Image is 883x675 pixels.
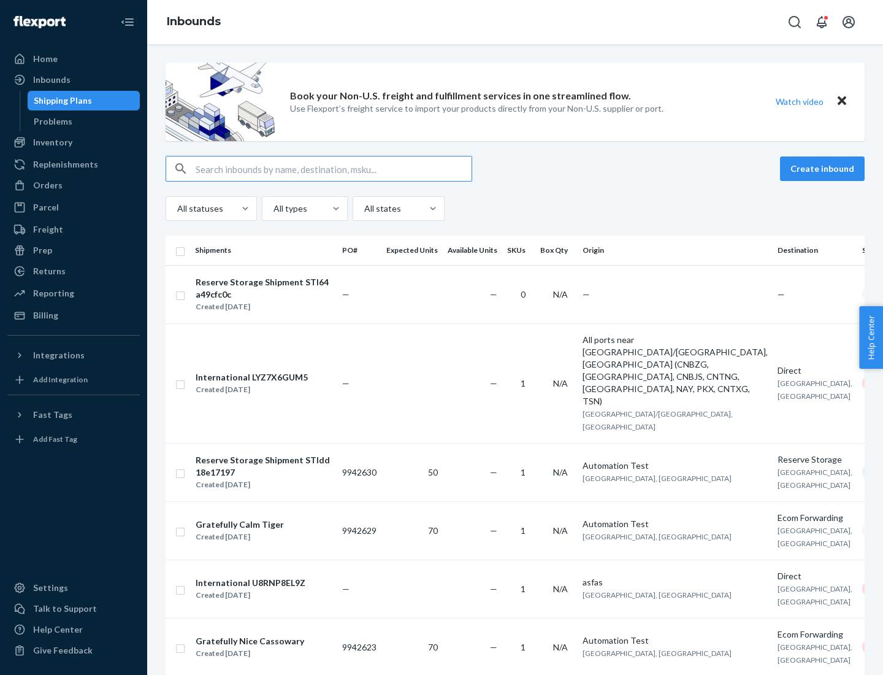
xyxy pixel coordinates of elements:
[33,409,72,421] div: Fast Tags
[196,384,308,396] div: Created [DATE]
[553,378,568,388] span: N/A
[521,584,526,594] span: 1
[521,467,526,477] span: 1
[190,236,337,265] th: Shipments
[196,156,472,181] input: Search inbounds by name, destination, msku...
[33,201,59,214] div: Parcel
[778,628,852,641] div: Ecom Forwarding
[778,526,852,548] span: [GEOGRAPHIC_DATA], [GEOGRAPHIC_DATA]
[33,434,77,444] div: Add Fast Tag
[443,236,502,265] th: Available Units
[7,198,140,217] a: Parcel
[521,289,526,299] span: 0
[553,642,568,652] span: N/A
[196,454,332,479] div: Reserve Storage Shipment STIdd18e17197
[778,642,852,665] span: [GEOGRAPHIC_DATA], [GEOGRAPHIC_DATA]
[196,519,284,531] div: Gratefully Calm Tiger
[583,334,768,407] div: All ports near [GEOGRAPHIC_DATA]/[GEOGRAPHIC_DATA], [GEOGRAPHIC_DATA] (CNBZG, [GEOGRAPHIC_DATA], ...
[196,276,332,301] div: Reserve Storage Shipment STI64a49cfc0c
[521,642,526,652] span: 1
[535,236,578,265] th: Box Qty
[778,512,852,524] div: Ecom Forwarding
[33,287,74,299] div: Reporting
[778,453,852,466] div: Reserve Storage
[428,467,438,477] span: 50
[34,94,92,107] div: Shipping Plans
[553,467,568,477] span: N/A
[33,74,71,86] div: Inbounds
[7,370,140,390] a: Add Integration
[196,577,305,589] div: International U8RNP8EL9Z
[337,443,381,501] td: 9942630
[167,15,221,28] a: Inbounds
[33,603,97,615] div: Talk to Support
[553,525,568,536] span: N/A
[7,49,140,69] a: Home
[196,635,304,647] div: Gratefully Nice Cassowary
[490,642,497,652] span: —
[778,570,852,582] div: Direct
[7,70,140,90] a: Inbounds
[196,371,308,384] div: International LYZ7X6GUM5
[196,479,332,491] div: Created [DATE]
[33,244,52,256] div: Prep
[836,10,861,34] button: Open account menu
[778,584,852,606] span: [GEOGRAPHIC_DATA], [GEOGRAPHIC_DATA]
[583,649,732,658] span: [GEOGRAPHIC_DATA], [GEOGRAPHIC_DATA]
[7,306,140,325] a: Billing
[7,241,140,260] a: Prep
[33,623,83,636] div: Help Center
[553,289,568,299] span: N/A
[7,220,140,239] a: Freight
[7,620,140,639] a: Help Center
[583,532,732,541] span: [GEOGRAPHIC_DATA], [GEOGRAPHIC_DATA]
[490,467,497,477] span: —
[33,179,63,191] div: Orders
[7,175,140,195] a: Orders
[196,301,332,313] div: Created [DATE]
[337,501,381,560] td: 9942629
[7,578,140,598] a: Settings
[859,306,883,369] button: Help Center
[381,236,443,265] th: Expected Units
[553,584,568,594] span: N/A
[490,525,497,536] span: —
[33,158,98,171] div: Replenishments
[290,89,631,103] p: Book your Non-U.S. freight and fulfillment services in one streamlined flow.
[342,289,350,299] span: —
[290,102,663,115] p: Use Flexport’s freight service to import your products directly from your Non-U.S. supplier or port.
[272,202,273,215] input: All types
[7,283,140,303] a: Reporting
[33,53,58,65] div: Home
[521,378,526,388] span: 1
[7,641,140,660] button: Give Feedback
[502,236,535,265] th: SKUs
[583,460,768,472] div: Automation Test
[7,155,140,174] a: Replenishments
[490,378,497,388] span: —
[7,261,140,281] a: Returns
[157,4,231,40] ol: breadcrumbs
[196,531,284,543] div: Created [DATE]
[768,93,831,110] button: Watch video
[428,642,438,652] span: 70
[780,156,865,181] button: Create inbound
[33,644,93,657] div: Give Feedback
[33,136,72,148] div: Inventory
[33,582,68,594] div: Settings
[583,409,733,431] span: [GEOGRAPHIC_DATA]/[GEOGRAPHIC_DATA], [GEOGRAPHIC_DATA]
[834,93,850,110] button: Close
[490,584,497,594] span: —
[342,584,350,594] span: —
[342,378,350,388] span: —
[7,599,140,619] a: Talk to Support
[13,16,66,28] img: Flexport logo
[521,525,526,536] span: 1
[196,589,305,601] div: Created [DATE]
[778,289,785,299] span: —
[34,115,72,128] div: Problems
[7,430,140,449] a: Add Fast Tag
[583,590,732,600] span: [GEOGRAPHIC_DATA], [GEOGRAPHIC_DATA]
[7,133,140,152] a: Inventory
